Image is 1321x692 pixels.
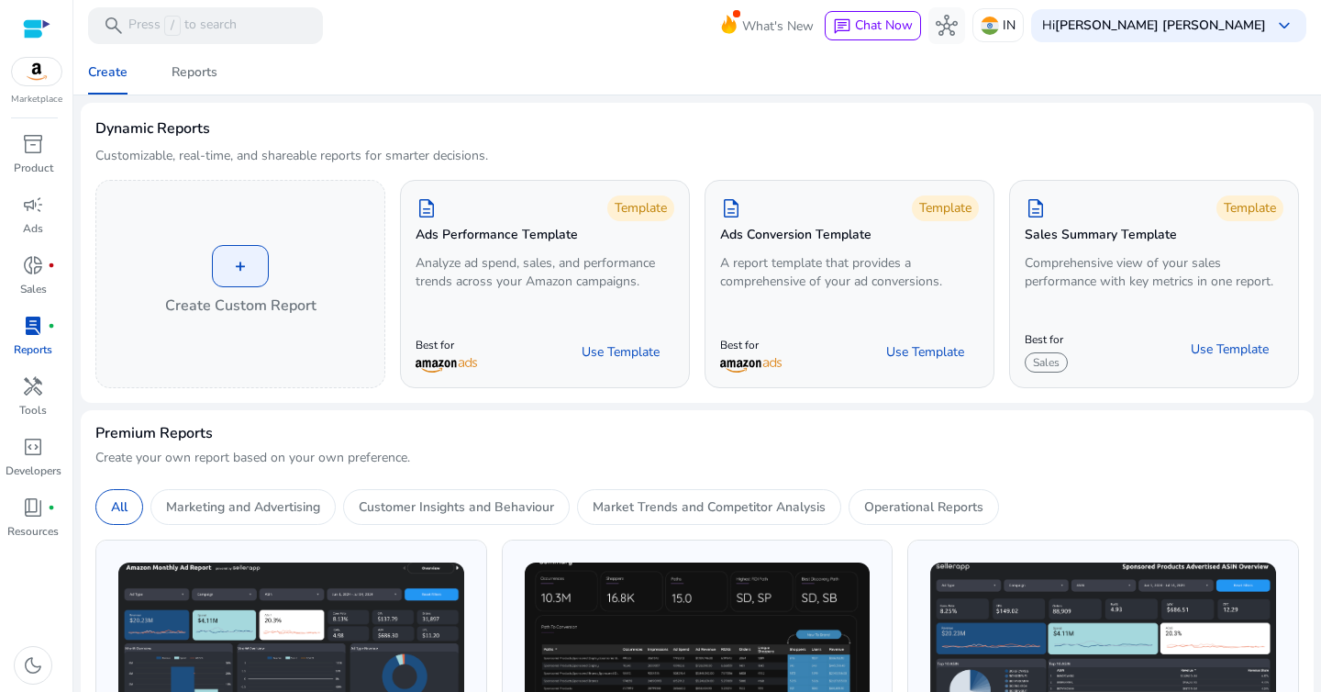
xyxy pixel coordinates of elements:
span: Chat Now [855,17,913,34]
p: Best for [720,338,782,352]
button: chatChat Now [825,11,921,40]
span: donut_small [22,254,44,276]
span: fiber_manual_record [48,504,55,511]
p: Developers [6,463,61,479]
span: description [1025,197,1047,219]
span: inventory_2 [22,133,44,155]
div: Template [912,195,979,221]
span: Sales [1025,352,1068,373]
div: + [212,245,269,287]
p: IN [1003,9,1016,41]
p: Customizable, real-time, and shareable reports for smarter decisions. [95,147,488,165]
span: campaign [22,194,44,216]
h5: Ads Performance Template [416,228,578,243]
p: All [111,497,128,517]
span: fiber_manual_record [48,322,55,329]
div: Template [1216,195,1283,221]
p: Best for [416,338,477,352]
span: Use Template [582,343,660,362]
div: Create [88,66,128,79]
button: Use Template [1176,335,1283,364]
img: amazon.svg [12,58,61,85]
p: Operational Reports [864,497,983,517]
span: Use Template [1191,340,1269,359]
span: handyman [22,375,44,397]
span: code_blocks [22,436,44,458]
button: Use Template [871,338,979,367]
span: dark_mode [22,654,44,676]
button: hub [928,7,965,44]
span: search [103,15,125,37]
span: description [416,197,438,219]
p: Product [14,160,53,176]
h4: Create Custom Report [165,295,316,317]
p: Marketplace [11,93,62,106]
span: lab_profile [22,315,44,337]
p: Reports [14,341,52,358]
span: / [164,16,181,36]
span: What's New [742,10,814,42]
div: Template [607,195,674,221]
p: Analyze ad spend, sales, and performance trends across your Amazon campaigns. [416,254,674,291]
span: chat [833,17,851,36]
p: Tools [19,402,47,419]
p: Ads [23,220,43,237]
p: Create your own report based on your own preference. [95,449,1299,467]
p: Market Trends and Competitor Analysis [593,497,826,517]
h3: Dynamic Reports [95,117,210,140]
span: description [720,197,742,219]
span: fiber_manual_record [48,262,55,269]
span: Use Template [886,343,964,362]
p: Resources [7,523,59,540]
img: in.svg [981,17,999,35]
p: Comprehensive view of your sales performance with key metrics in one report. [1025,254,1283,291]
span: keyboard_arrow_down [1273,15,1295,37]
p: A report template that provides a comprehensive of your ad conversions. [720,254,979,291]
p: Marketing and Advertising [166,497,320,517]
span: book_4 [22,497,44,519]
h5: Sales Summary Template [1025,228,1177,243]
h4: Premium Reports [95,425,213,442]
p: Press to search [128,16,237,36]
h5: Ads Conversion Template [720,228,871,243]
div: Reports [172,66,217,79]
p: Sales [20,281,47,297]
p: Customer Insights and Behaviour [359,497,554,517]
p: Hi [1042,19,1266,32]
span: hub [936,15,958,37]
b: [PERSON_NAME] [PERSON_NAME] [1055,17,1266,34]
p: Best for [1025,332,1072,347]
button: Use Template [567,338,674,367]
